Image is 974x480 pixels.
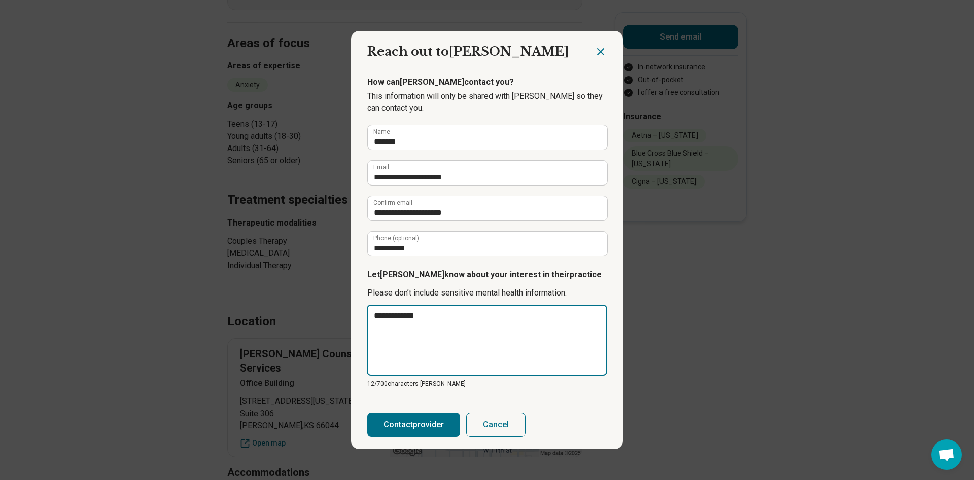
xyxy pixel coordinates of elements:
span: Reach out to [PERSON_NAME] [367,44,569,59]
p: This information will only be shared with [PERSON_NAME] so they can contact you. [367,90,607,115]
button: Close dialog [595,46,607,58]
label: Name [373,129,390,135]
label: Confirm email [373,200,412,206]
button: Cancel [466,413,526,437]
p: Let [PERSON_NAME] know about your interest in their practice [367,269,607,281]
p: Please don’t include sensitive mental health information. [367,287,607,299]
p: How can [PERSON_NAME] contact you? [367,76,607,88]
button: Contactprovider [367,413,460,437]
label: Email [373,164,389,170]
p: 12/ 700 characters [PERSON_NAME] [367,379,607,388]
label: Phone (optional) [373,235,419,241]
